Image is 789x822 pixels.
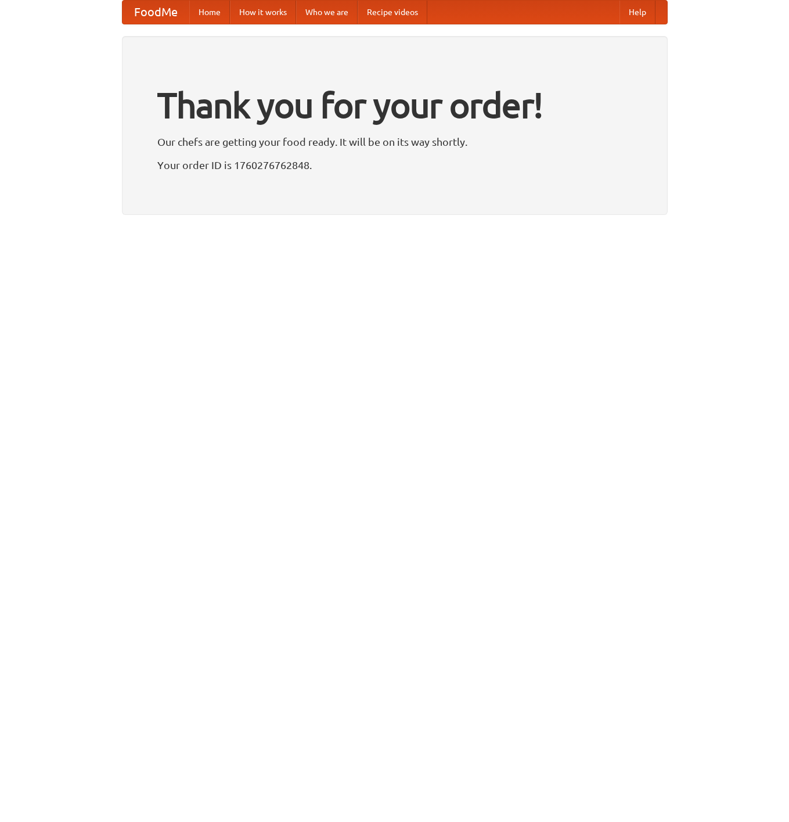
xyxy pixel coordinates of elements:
p: Our chefs are getting your food ready. It will be on its way shortly. [157,133,632,150]
a: FoodMe [123,1,189,24]
a: How it works [230,1,296,24]
p: Your order ID is 1760276762848. [157,156,632,174]
a: Help [619,1,655,24]
a: Recipe videos [358,1,427,24]
a: Home [189,1,230,24]
h1: Thank you for your order! [157,77,632,133]
a: Who we are [296,1,358,24]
